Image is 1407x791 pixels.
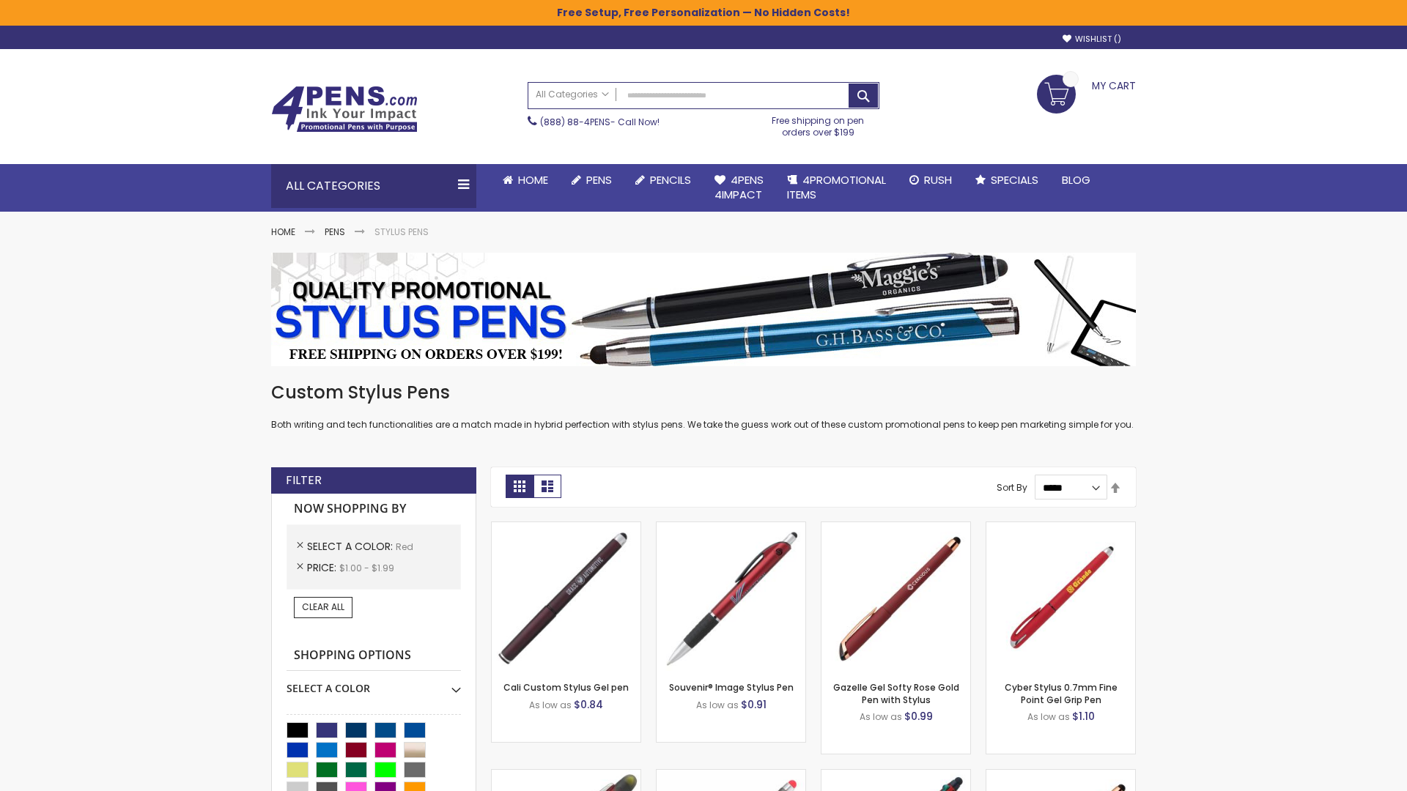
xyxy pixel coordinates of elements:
a: All Categories [528,83,616,107]
a: Gazelle Gel Softy Rose Gold Pen with Stylus [833,681,959,705]
img: Stylus Pens [271,253,1136,366]
img: Gazelle Gel Softy Rose Gold Pen with Stylus-Red [821,522,970,671]
a: Pens [325,226,345,238]
a: Gazelle Gel Softy Rose Gold Pen with Stylus - ColorJet-Red [986,769,1135,781]
span: As low as [1027,710,1070,723]
a: 4PROMOTIONALITEMS [775,164,898,212]
span: $1.00 - $1.99 [339,562,394,574]
img: Souvenir® Image Stylus Pen-Red [657,522,805,671]
a: Cali Custom Stylus Gel pen-Red [492,521,640,534]
span: Pencils [650,172,691,187]
a: Souvenir® Image Stylus Pen [669,681,794,694]
a: Souvenir® Jalan Highlighter Stylus Pen Combo-Red [492,769,640,781]
a: Home [271,226,295,238]
div: Both writing and tech functionalities are a match made in hybrid perfection with stylus pens. We ... [271,381,1136,431]
strong: Stylus Pens [374,226,429,238]
span: Clear All [302,601,344,613]
a: Pens [560,164,624,196]
span: All Categories [536,89,609,100]
div: All Categories [271,164,476,208]
span: As low as [696,699,739,711]
strong: Grid [506,475,533,498]
img: Cyber Stylus 0.7mm Fine Point Gel Grip Pen-Red [986,522,1135,671]
a: Islander Softy Gel with Stylus - ColorJet Imprint-Red [657,769,805,781]
a: Cyber Stylus 0.7mm Fine Point Gel Grip Pen [1005,681,1118,705]
a: Home [491,164,560,196]
a: Specials [964,164,1050,196]
span: 4Pens 4impact [714,172,764,202]
span: Specials [991,172,1038,187]
a: Gazelle Gel Softy Rose Gold Pen with Stylus-Red [821,521,970,534]
span: Home [518,172,548,187]
div: Free shipping on pen orders over $199 [757,109,880,138]
span: Rush [924,172,952,187]
div: Select A Color [287,671,461,696]
span: As low as [529,699,572,711]
h1: Custom Stylus Pens [271,381,1136,404]
a: Clear All [294,597,352,617]
a: Souvenir® Image Stylus Pen-Red [657,521,805,534]
span: - Call Now! [540,116,660,128]
span: 4PROMOTIONAL ITEMS [787,172,886,202]
span: $0.99 [904,709,933,724]
span: Blog [1062,172,1090,187]
span: $1.10 [1072,709,1095,724]
strong: Shopping Options [287,640,461,672]
a: (888) 88-4PENS [540,116,610,128]
a: Blog [1050,164,1102,196]
strong: Filter [286,472,322,489]
span: $0.91 [741,697,767,712]
span: Price [307,560,339,575]
a: Cali Custom Stylus Gel pen [503,681,629,694]
a: 4Pens4impact [703,164,775,212]
a: Cyber Stylus 0.7mm Fine Point Gel Grip Pen-Red [986,521,1135,534]
a: Rush [898,164,964,196]
strong: Now Shopping by [287,494,461,524]
img: 4Pens Custom Pens and Promotional Products [271,86,418,133]
a: Pencils [624,164,703,196]
span: Pens [586,172,612,187]
span: Select A Color [307,539,396,554]
a: Orbitor 4 Color Assorted Ink Metallic Stylus Pens-Red [821,769,970,781]
span: $0.84 [574,697,603,712]
img: Cali Custom Stylus Gel pen-Red [492,522,640,671]
label: Sort By [997,481,1027,494]
span: Red [396,541,413,553]
a: Wishlist [1063,34,1121,45]
span: As low as [860,710,902,723]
